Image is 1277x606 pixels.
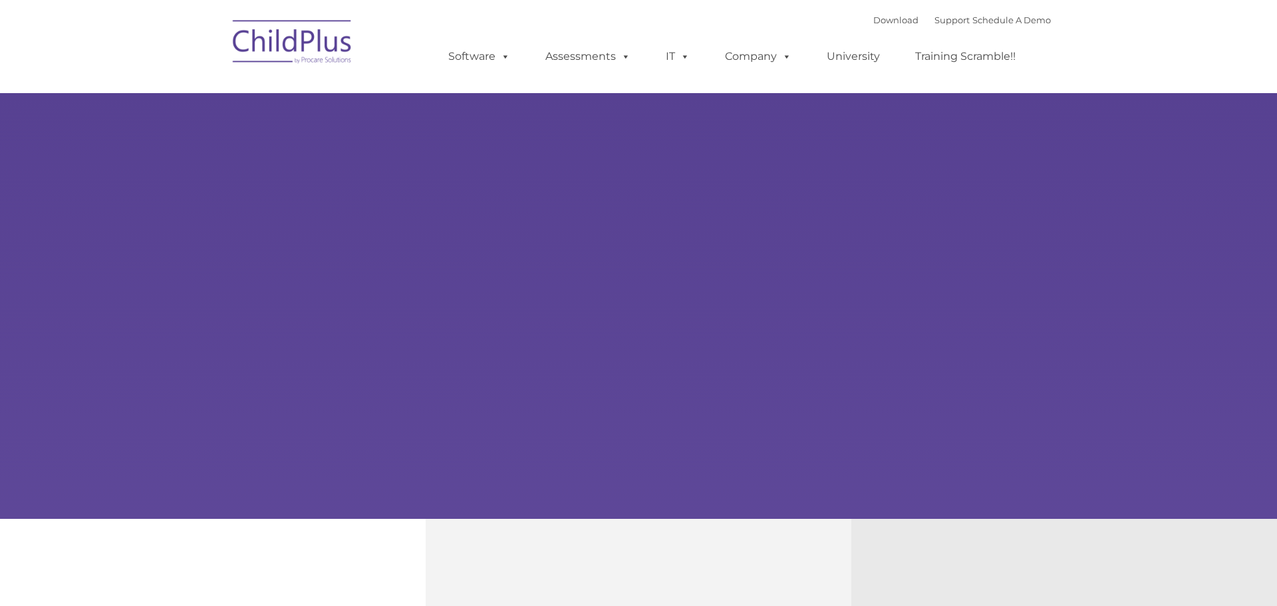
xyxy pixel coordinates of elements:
font: | [873,15,1051,25]
a: Assessments [532,43,644,70]
a: Support [934,15,970,25]
a: IT [652,43,703,70]
a: Download [873,15,919,25]
a: Company [712,43,805,70]
img: ChildPlus by Procare Solutions [226,11,359,77]
a: Schedule A Demo [972,15,1051,25]
a: Software [435,43,523,70]
a: Training Scramble!! [902,43,1029,70]
a: University [813,43,893,70]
